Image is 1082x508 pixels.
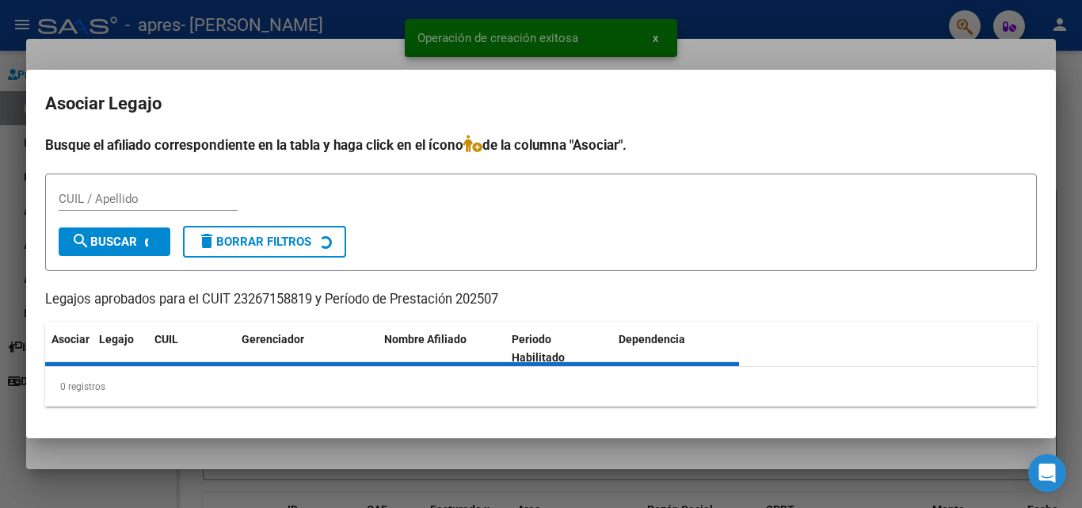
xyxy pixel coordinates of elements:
span: Buscar [71,235,137,249]
span: Asociar [51,333,90,346]
datatable-header-cell: Legajo [93,323,148,375]
button: Borrar Filtros [183,226,346,258]
span: Gerenciador [242,333,304,346]
button: Buscar [59,227,170,256]
datatable-header-cell: Nombre Afiliado [378,323,505,375]
datatable-header-cell: Gerenciador [235,323,378,375]
datatable-header-cell: Periodo Habilitado [505,323,612,375]
datatable-header-cell: CUIL [148,323,235,375]
h2: Asociar Legajo [45,89,1037,119]
span: Dependencia [619,333,685,346]
span: Legajo [99,333,134,346]
mat-icon: search [71,231,90,250]
span: CUIL [154,333,178,346]
datatable-header-cell: Dependencia [612,323,740,375]
p: Legajos aprobados para el CUIT 23267158819 y Período de Prestación 202507 [45,290,1037,310]
div: 0 registros [45,367,1037,407]
div: Open Intercom Messenger [1028,454,1066,492]
mat-icon: delete [197,231,216,250]
span: Nombre Afiliado [384,333,467,346]
h4: Busque el afiliado correspondiente en la tabla y haga click en el ícono de la columna "Asociar". [45,135,1037,155]
datatable-header-cell: Asociar [45,323,93,375]
span: Borrar Filtros [197,235,311,249]
span: Periodo Habilitado [512,333,565,364]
